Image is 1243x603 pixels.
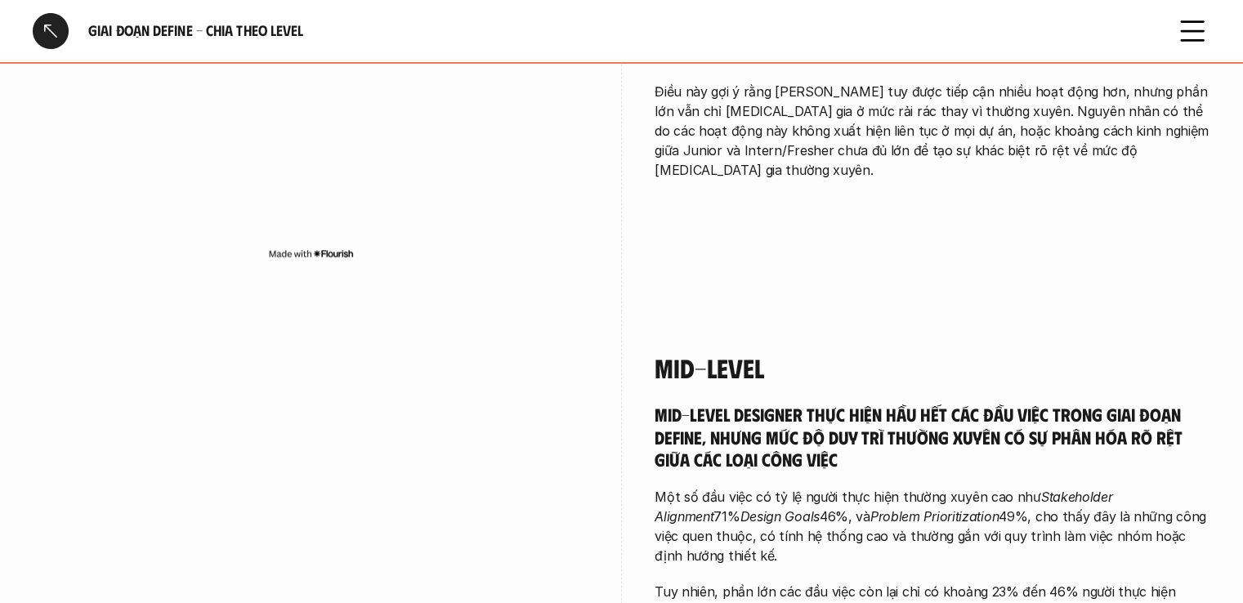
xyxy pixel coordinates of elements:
h5: Mid-level designer thực hiện hầu hết các đầu việc trong giai đoạn Define, nhưng mức độ duy trì th... [655,403,1210,471]
em: Stakeholder Alignment [655,489,1116,525]
em: Design Goals [740,508,819,525]
h6: Giai đoạn Define - Chia theo Level [88,21,1155,40]
p: Điều này gợi ý rằng [PERSON_NAME] tuy được tiếp cận nhiều hoạt động hơn, nhưng phần lớn vẫn chỉ [... [655,82,1210,180]
h4: Mid-level [655,352,1210,383]
img: Made with Flourish [268,247,354,260]
p: Một số đầu việc có tỷ lệ người thực hiện thường xuyên cao như 71% 46%, và 49%, cho thấy đây là nh... [655,487,1210,565]
em: Problem Prioritization [870,508,999,525]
